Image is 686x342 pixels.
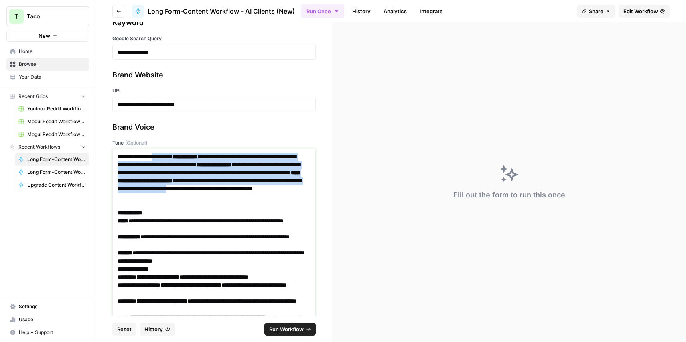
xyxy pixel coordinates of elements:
[15,166,89,179] a: Long Form-Content Workflow - All Clients (New)
[6,30,89,42] button: New
[19,303,86,310] span: Settings
[148,6,295,16] span: Long Form-Content Workflow - AI Clients (New)
[112,323,136,336] button: Reset
[27,181,86,189] span: Upgrade Content Workflow - Nurx
[19,61,86,68] span: Browse
[6,326,89,339] button: Help + Support
[577,5,615,18] button: Share
[112,35,316,42] label: Google Search Query
[19,48,86,55] span: Home
[112,17,316,28] div: Keyword
[15,179,89,191] a: Upgrade Content Workflow - Nurx
[6,58,89,71] a: Browse
[269,325,304,333] span: Run Workflow
[27,156,86,163] span: Long Form-Content Workflow - AI Clients (New)
[112,122,316,133] div: Brand Voice
[27,118,86,125] span: Mogul Reddit Workflow Grid (1)
[14,12,18,21] span: T
[6,300,89,313] a: Settings
[15,115,89,128] a: Mogul Reddit Workflow Grid (1)
[6,313,89,326] a: Usage
[27,105,86,112] span: Youtooz Reddit Workflow Grid
[589,7,603,15] span: Share
[140,323,175,336] button: History
[6,90,89,102] button: Recent Grids
[623,7,658,15] span: Edit Workflow
[19,329,86,336] span: Help + Support
[18,93,48,100] span: Recent Grids
[27,12,75,20] span: Taco
[347,5,375,18] a: History
[6,6,89,26] button: Workspace: Taco
[264,323,316,336] button: Run Workflow
[619,5,670,18] a: Edit Workflow
[19,73,86,81] span: Your Data
[27,131,86,138] span: Mogul Reddit Workflow Grid
[15,153,89,166] a: Long Form-Content Workflow - AI Clients (New)
[125,139,147,147] span: (Optional)
[6,45,89,58] a: Home
[39,32,50,40] span: New
[132,5,295,18] a: Long Form-Content Workflow - AI Clients (New)
[112,87,316,94] label: URL
[301,4,344,18] button: Run Once
[415,5,448,18] a: Integrate
[117,325,132,333] span: Reset
[15,102,89,115] a: Youtooz Reddit Workflow Grid
[144,325,163,333] span: History
[379,5,412,18] a: Analytics
[18,143,60,151] span: Recent Workflows
[453,189,565,201] div: Fill out the form to run this once
[19,316,86,323] span: Usage
[6,141,89,153] button: Recent Workflows
[15,128,89,141] a: Mogul Reddit Workflow Grid
[112,139,316,147] label: Tone
[112,69,316,81] div: Brand Website
[27,169,86,176] span: Long Form-Content Workflow - All Clients (New)
[6,71,89,83] a: Your Data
